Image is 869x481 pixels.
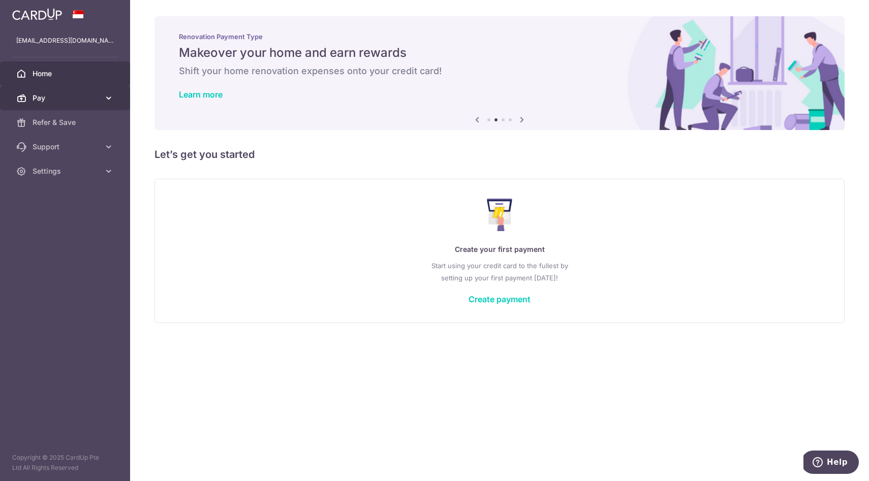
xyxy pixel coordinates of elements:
[33,166,100,176] span: Settings
[33,93,100,103] span: Pay
[803,451,859,476] iframe: Opens a widget where you can find more information
[179,65,820,77] h6: Shift your home renovation expenses onto your credit card!
[179,45,820,61] h5: Makeover your home and earn rewards
[469,294,531,304] a: Create payment
[154,16,845,130] img: Renovation banner
[175,260,824,284] p: Start using your credit card to the fullest by setting up your first payment [DATE]!
[33,117,100,127] span: Refer & Save
[179,89,223,100] a: Learn more
[33,69,100,79] span: Home
[487,199,513,231] img: Make Payment
[12,8,62,20] img: CardUp
[179,33,820,41] p: Renovation Payment Type
[154,146,845,163] h5: Let’s get you started
[175,243,824,255] p: Create your first payment
[16,36,114,46] p: [EMAIL_ADDRESS][DOMAIN_NAME]
[33,142,100,152] span: Support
